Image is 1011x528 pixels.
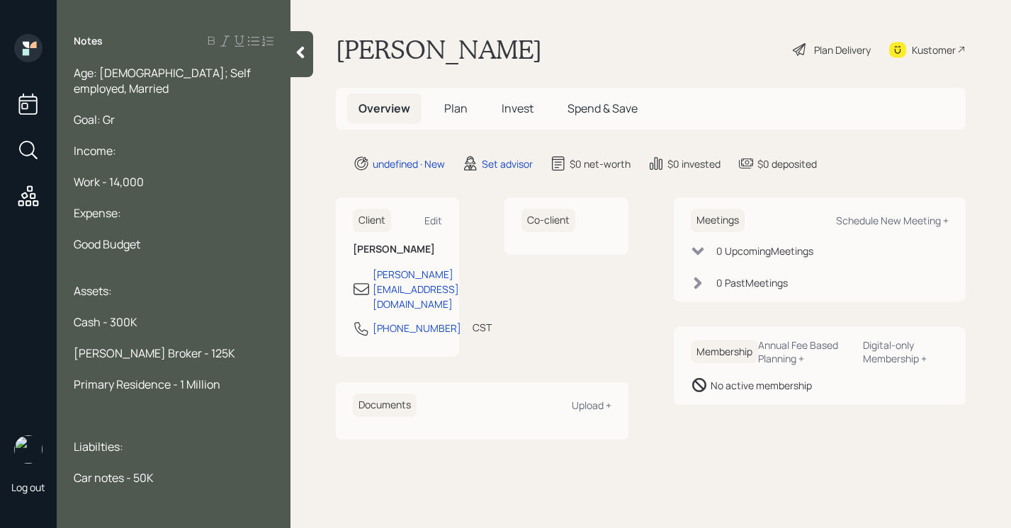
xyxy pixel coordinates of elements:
h6: Meetings [691,209,745,232]
h6: [PERSON_NAME] [353,243,442,256]
h6: Documents [353,394,417,417]
span: Expense: [74,205,121,221]
h6: Client [353,209,391,232]
span: Plan [444,101,468,116]
div: undefined · New [373,156,445,171]
div: $0 net-worth [570,156,631,171]
div: Upload + [572,398,611,412]
div: 0 Upcoming Meeting s [716,243,813,258]
span: Assets: [74,283,112,299]
div: [PERSON_NAME][EMAIL_ADDRESS][DOMAIN_NAME] [373,267,459,311]
span: Good Budget [74,236,140,252]
div: Kustomer [912,42,956,57]
span: Car notes - 50K [74,470,154,486]
div: $0 deposited [757,156,817,171]
img: retirable_logo.png [14,435,43,464]
span: Primary Residence - 1 Million [74,377,220,392]
span: Income: [74,143,116,159]
div: No active membership [711,378,812,393]
span: [PERSON_NAME] Broker - 125K [74,345,235,361]
div: Digital-only Membership + [863,338,949,365]
div: CST [473,320,492,335]
div: Edit [424,214,442,227]
h1: [PERSON_NAME] [336,34,542,65]
div: $0 invested [667,156,721,171]
label: Notes [74,34,103,48]
span: Liabilties: [74,439,123,454]
span: Invest [502,101,533,116]
div: Plan Delivery [814,42,871,57]
div: 0 Past Meeting s [716,275,788,290]
h6: Membership [691,340,758,364]
span: Cash - 300K [74,314,137,330]
div: Set advisor [482,156,533,171]
div: [PHONE_NUMBER] [373,321,461,335]
span: Goal: Gr [74,112,115,127]
span: Spend & Save [567,101,638,116]
div: Log out [11,481,45,494]
div: Schedule New Meeting + [836,214,949,227]
span: Overview [358,101,410,116]
span: Work - 14,000 [74,174,144,190]
div: Annual Fee Based Planning + [758,338,852,365]
h6: Co-client [521,209,575,232]
span: Age: [DEMOGRAPHIC_DATA]; Self employed, Married [74,65,253,96]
